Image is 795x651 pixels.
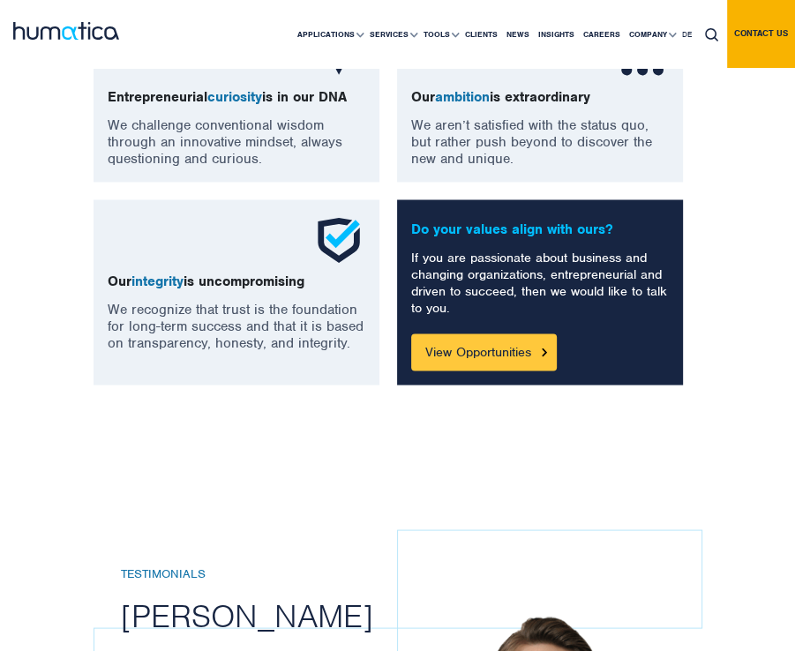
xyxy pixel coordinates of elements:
img: Button [542,348,547,355]
span: curiosity [207,88,262,106]
a: DE [678,1,696,68]
span: integrity [131,272,184,289]
p: We challenge conventional wisdom through an innovative mindset, always questioning and curious. [108,117,365,168]
a: Company [625,1,678,68]
a: Clients [461,1,502,68]
a: Tools [419,1,461,68]
span: DE [682,29,692,40]
a: Insights [534,1,579,68]
p: We aren’t satisfied with the status quo, but rather push beyond to discover the new and unique. [411,117,669,168]
p: Entrepreneurial is in our DNA [108,89,365,106]
a: News [502,1,534,68]
img: ico [312,213,365,266]
p: Our is extraordinary [411,89,669,106]
img: search_icon [705,28,718,41]
a: Applications [293,1,365,68]
a: Services [365,1,419,68]
p: If you are passionate about business and changing organizations, entrepreneurial and driven to su... [411,249,669,316]
span: ambition [435,88,490,106]
p: Do your values align with ours? [411,221,669,237]
img: logo [13,22,119,40]
h2: [PERSON_NAME] [121,595,424,635]
p: We recognize that trust is the foundation for long-term success and that it is based on transpare... [108,301,365,351]
p: Our is uncompromising [108,273,365,289]
h6: Testimonials [121,566,424,581]
a: Careers [579,1,625,68]
a: View Opportunities [411,333,557,370]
